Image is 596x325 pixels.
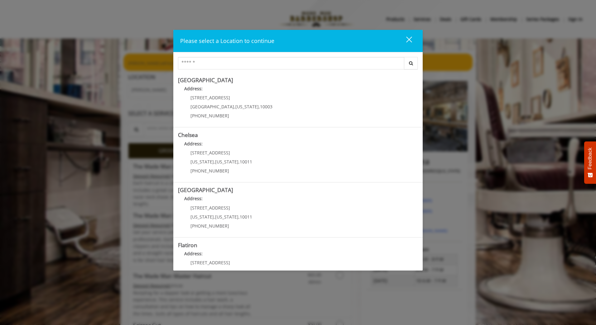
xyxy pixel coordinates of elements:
span: 10011 [240,214,252,220]
span: , [214,159,215,165]
span: Feedback [587,148,593,169]
i: Search button [407,61,415,65]
button: Feedback - Show survey [584,141,596,184]
span: , [238,214,240,220]
span: [STREET_ADDRESS] [190,95,230,101]
b: Flatiron [178,241,197,249]
input: Search Center [178,57,404,69]
span: [US_STATE] [190,214,214,220]
span: [US_STATE] [235,104,259,110]
span: [US_STATE] [190,159,214,165]
b: Address: [184,141,203,147]
span: [STREET_ADDRESS] [190,205,230,211]
span: [PHONE_NUMBER] [190,168,229,174]
span: [PHONE_NUMBER] [190,113,229,119]
span: [PHONE_NUMBER] [190,223,229,229]
span: [US_STATE] [215,159,238,165]
span: [US_STATE] [215,214,238,220]
span: [STREET_ADDRESS] [190,150,230,156]
div: Center Select [178,57,418,73]
b: [GEOGRAPHIC_DATA] [178,186,233,194]
span: Please select a Location to continue [180,37,274,45]
span: [GEOGRAPHIC_DATA] [190,104,234,110]
b: Address: [184,251,203,257]
b: Address: [184,195,203,201]
b: Address: [184,86,203,92]
b: [GEOGRAPHIC_DATA] [178,76,233,84]
button: close dialog [395,35,416,47]
b: Chelsea [178,131,198,139]
span: , [234,104,235,110]
span: 10003 [260,104,272,110]
div: close dialog [399,36,411,45]
span: , [259,104,260,110]
span: 10011 [240,159,252,165]
span: [STREET_ADDRESS] [190,260,230,266]
span: , [238,159,240,165]
span: , [214,214,215,220]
